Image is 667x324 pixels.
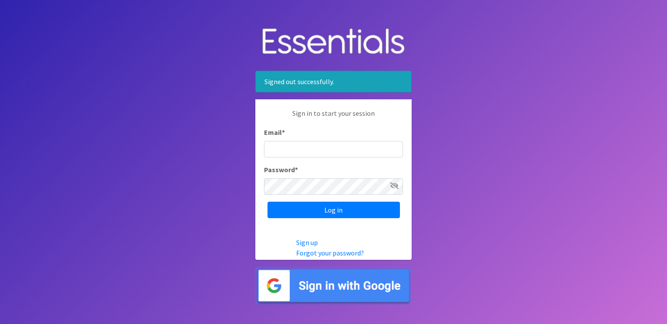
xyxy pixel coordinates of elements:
a: Forgot your password? [296,249,364,257]
label: Email [264,127,285,137]
a: Sign up [296,238,318,247]
abbr: required [282,128,285,137]
div: Signed out successfully. [255,71,412,92]
img: Human Essentials [255,20,412,64]
img: Sign in with Google [255,267,412,304]
abbr: required [295,165,298,174]
input: Log in [267,202,400,218]
label: Password [264,164,298,175]
p: Sign in to start your session [264,108,403,127]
